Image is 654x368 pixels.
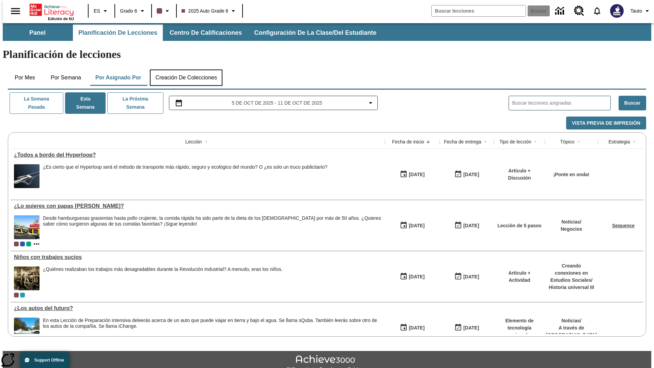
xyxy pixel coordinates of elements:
span: 5 de oct de 2025 - 11 de oct de 2025 [232,99,322,107]
button: 07/14/25: Primer día en que estuvo disponible la lección [398,219,427,232]
div: ¿Los autos del futuro? [14,305,381,311]
button: 11/30/25: Último día en que podrá accederse la lección [452,270,481,283]
button: Configuración de la clase/del estudiante [249,25,382,41]
div: [DATE] [463,324,479,332]
button: La semana pasada [10,92,63,114]
div: Subbarra de navegación [3,25,383,41]
button: 08/01/26: Último día en que podrá accederse la lección [452,321,481,334]
testabrev: leerás acerca de un auto que puede viajar en tierra y bajo el agua. Se llama sQuba. También leerá... [43,318,377,329]
div: Fecha de entrega [444,138,481,145]
span: ES [94,7,100,15]
div: Niños con trabajos sucios [14,254,381,260]
div: ¿Quiénes realizaban los trabajos más desagradables durante la Revolución Industrial? A menudo, er... [43,266,283,272]
h1: Planificación de lecciones [3,48,651,61]
div: Clase actual [14,242,19,246]
a: Sequence [612,223,635,228]
p: Noticias / [546,317,597,324]
span: Support Offline [34,358,64,363]
span: Configuración de la clase/del estudiante [254,29,376,37]
div: Desde hamburguesas grasientas hasta pollo crujiente, la comida rápida ha sido parte de la dieta d... [43,215,381,227]
img: Un automóvil de alta tecnología flotando en el agua. [14,318,40,341]
div: Lección [185,138,202,145]
button: Escoja un nuevo avatar [606,2,628,20]
span: Centro de calificaciones [170,29,242,37]
div: OL 2025 Auto Grade 7 [20,242,25,246]
a: Portada [30,3,74,17]
div: Desde hamburguesas grasientas hasta pollo crujiente, la comida rápida ha sido parte de la dieta d... [43,215,381,239]
button: Grado: Grado 6, Elige un grado [117,5,149,17]
a: Centro de recursos, Se abrirá en una pestaña nueva. [570,2,588,20]
div: Estrategia [608,138,630,145]
button: Support Offline [20,352,69,368]
div: [DATE] [409,221,424,230]
p: Artículo + Discusión [497,167,542,182]
span: Planificación de lecciones [78,29,157,37]
button: 06/30/26: Último día en que podrá accederse la lección [452,168,481,181]
div: Tipo de lección [499,138,531,145]
div: ¿Es cierto que el Hyperloop será el método de transporte más rápido, seguro y ecológico del mundo... [43,164,327,188]
div: En esta Lección de Preparación intensiva de leerás acerca de un auto que puede viajar en tierra y... [43,318,381,341]
input: Buscar lecciones asignadas [512,98,610,108]
button: Por mes [8,70,42,86]
p: Historia universal III [548,284,594,291]
button: Centro de calificaciones [164,25,247,41]
button: Perfil/Configuración [628,5,654,17]
button: Planificación de lecciones [73,25,163,41]
img: Avatar [610,4,624,18]
button: Buscar [619,96,646,110]
button: Sort [630,138,638,146]
p: Creando conexiones en Estudios Sociales / [548,262,594,284]
div: [DATE] [409,273,424,281]
button: Panel [3,25,72,41]
div: Tópico [560,138,574,145]
button: 07/11/25: Primer día en que estuvo disponible la lección [398,270,427,283]
a: ¿Lo quieres con papas fritas?, Lecciones [14,203,381,209]
p: Elemento de tecnología mejorada [497,317,542,339]
div: ¿Todos a bordo del Hyperloop? [14,152,381,158]
span: Tauto [630,7,642,15]
div: En esta Lección de Preparación intensiva de [43,318,381,329]
img: foto en blanco y negro de dos niños parados sobre una pieza de maquinaria pesada [14,266,40,290]
div: ¿Es cierto que el Hyperloop será el método de transporte más rápido, seguro y ecológico del mundo... [43,164,327,170]
button: Vista previa de impresión [566,117,646,130]
p: A través de [GEOGRAPHIC_DATA] [546,324,597,339]
button: Abrir el menú lateral [5,1,26,21]
div: 2025 Auto Grade 4 [26,242,31,246]
div: ¿Lo quieres con papas fritas? [14,203,381,209]
button: Lenguaje: ES, Selecciona un idioma [91,5,112,17]
p: Noticias / [561,218,582,226]
button: Por asignado por [90,70,147,86]
div: [DATE] [409,170,424,179]
span: Grado 6 [120,7,137,15]
div: [DATE] [409,324,424,332]
a: Centro de información [551,2,570,20]
div: 2025 Auto Grade 11 [20,293,25,297]
button: Esta semana [65,92,106,114]
button: Clase: 2025 Auto Grade 6, Selecciona una clase [179,5,240,17]
a: Niños con trabajos sucios, Lecciones [14,254,381,260]
div: [DATE] [463,221,479,230]
button: Creación de colecciones [150,70,222,86]
button: 07/01/25: Primer día en que estuvo disponible la lección [398,321,427,334]
svg: Collapse Date Range Filter [367,99,375,107]
button: 07/20/26: Último día en que podrá accederse la lección [452,219,481,232]
button: Mostrar más clases [32,240,41,248]
span: ¿Quiénes realizaban los trabajos más desagradables durante la Revolución Industrial? A menudo, er... [43,266,283,290]
span: Edición de NJ [48,17,74,21]
p: Lección de 5 pasos [497,222,541,229]
button: El color de la clase es café oscuro. Cambiar el color de la clase. [154,5,174,17]
button: Sort [202,138,210,146]
button: Sort [481,138,489,146]
button: Seleccione el intervalo de fechas opción del menú [172,99,375,107]
div: [DATE] [463,170,479,179]
div: Fecha de inicio [392,138,424,145]
button: Sort [424,138,432,146]
a: ¿Los autos del futuro? , Lecciones [14,305,381,311]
